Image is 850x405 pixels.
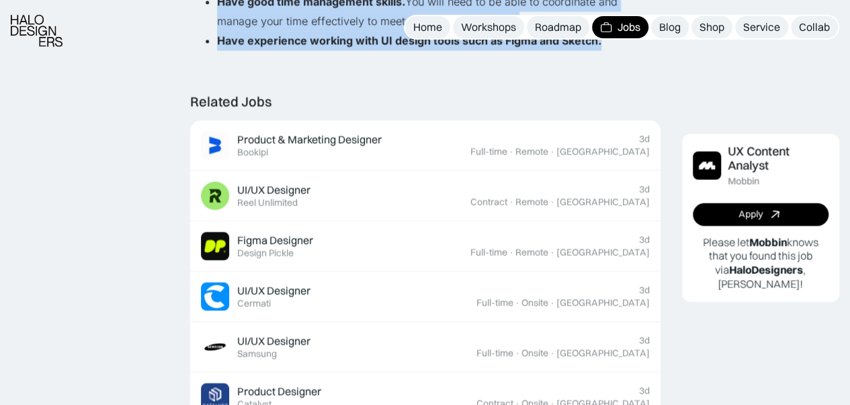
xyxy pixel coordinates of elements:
div: Related Jobs [190,93,271,109]
div: · [550,146,555,157]
a: Jobs [592,16,648,38]
div: Product & Marketing Designer [237,132,382,146]
div: 3d [639,133,650,144]
div: Jobs [618,20,640,34]
b: HaloDesigners [729,263,803,277]
img: Job Image [201,282,229,310]
img: Job Image [693,152,721,180]
div: [GEOGRAPHIC_DATA] [556,297,650,308]
div: · [515,347,520,359]
div: UI/UX Designer [237,283,310,298]
div: 3d [639,183,650,195]
div: Full-time [470,246,507,258]
div: Reel Unlimited [237,197,298,208]
a: Service [735,16,788,38]
div: · [550,196,555,208]
div: Shop [699,20,724,34]
div: Onsite [521,297,548,308]
div: 3d [639,334,650,346]
div: [GEOGRAPHIC_DATA] [556,347,650,359]
a: Shop [691,16,732,38]
div: · [509,146,514,157]
div: Product Designer [237,384,321,398]
a: Blog [651,16,689,38]
div: Collab [799,20,830,34]
div: Samsung [237,348,277,359]
div: Roadmap [535,20,581,34]
div: UX Content Analyst [728,145,829,173]
div: Remote [515,246,548,258]
div: Full-time [470,146,507,157]
div: Service [743,20,780,34]
img: Job Image [201,232,229,260]
div: 3d [639,234,650,245]
a: Collab [791,16,838,38]
div: UI/UX Designer [237,334,310,348]
div: Figma Designer [237,233,313,247]
div: · [550,246,555,258]
div: Full-time [476,347,513,359]
div: UI/UX Designer [237,183,310,197]
div: Remote [515,196,548,208]
div: · [550,347,555,359]
div: Bookipi [237,146,268,158]
a: Job ImageUI/UX DesignerReel Unlimited3dContract·Remote·[GEOGRAPHIC_DATA] [190,171,661,221]
img: Job Image [201,181,229,210]
div: Cermati [237,298,271,309]
a: Apply [693,203,829,226]
div: Workshops [461,20,516,34]
div: 3d [639,284,650,296]
div: [GEOGRAPHIC_DATA] [556,146,650,157]
img: Job Image [201,131,229,159]
div: Blog [659,20,681,34]
div: 3d [639,385,650,396]
div: · [509,196,514,208]
div: · [550,297,555,308]
div: [GEOGRAPHIC_DATA] [556,246,650,258]
div: Mobbin [728,176,759,187]
div: · [509,246,514,258]
b: Mobbin [749,235,787,249]
strong: Have experience working with UI design tools such as Figma and Sketch. [217,34,601,47]
div: Apply [738,209,763,220]
div: [GEOGRAPHIC_DATA] [556,196,650,208]
a: Job ImageFigma DesignerDesign Pickle3dFull-time·Remote·[GEOGRAPHIC_DATA] [190,221,661,271]
div: Home [413,20,442,34]
img: Job Image [201,332,229,361]
a: Home [405,16,450,38]
a: Job ImageUI/UX DesignerSamsung3dFull-time·Onsite·[GEOGRAPHIC_DATA] [190,322,661,372]
div: Full-time [476,297,513,308]
div: Remote [515,146,548,157]
p: Please let knows that you found this job via , [PERSON_NAME]! [693,235,829,291]
div: · [515,297,520,308]
a: Roadmap [527,16,589,38]
div: Contract [470,196,507,208]
div: Design Pickle [237,247,294,259]
div: Onsite [521,347,548,359]
a: Job ImageUI/UX DesignerCermati3dFull-time·Onsite·[GEOGRAPHIC_DATA] [190,271,661,322]
a: Job ImageProduct & Marketing DesignerBookipi3dFull-time·Remote·[GEOGRAPHIC_DATA] [190,120,661,171]
a: Workshops [453,16,524,38]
